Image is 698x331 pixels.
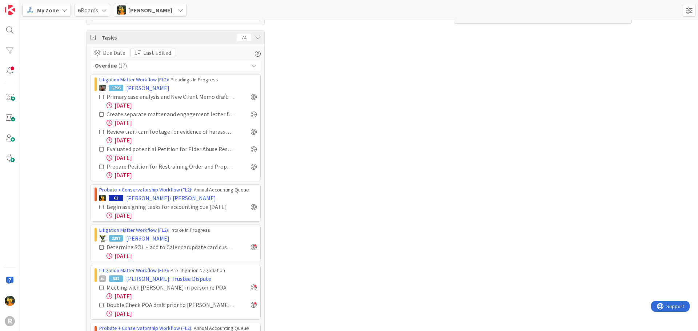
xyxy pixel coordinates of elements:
[107,202,235,211] div: Begin assigning tasks for accounting due [DATE]
[131,48,175,57] button: Last Edited
[107,110,235,118] div: Create separate matter and engagement letter for Elder Abuse after receiving write-up from client...
[15,1,33,10] span: Support
[128,6,172,15] span: [PERSON_NAME]
[107,171,257,179] div: [DATE]
[99,76,257,84] div: › Pleadings In Progress
[237,34,251,41] div: 74
[99,227,168,233] a: Litigation Matter Workflow (FL2)
[99,186,257,194] div: › Annual Accounting Queue
[107,292,257,300] div: [DATE]
[5,296,15,306] img: MR
[107,162,235,171] div: Prepare Petition for Restraining Order and Proposed Order.
[99,275,106,282] div: JM
[107,153,257,162] div: [DATE]
[99,76,168,83] a: Litigation Matter Workflow (FL2)
[99,186,191,193] a: Probate + Conservatorship Workflow (FL2)
[78,6,98,15] span: Boards
[107,145,235,153] div: Evaluated potential Petition for Elder Abuse Restraining Order
[109,275,123,282] div: 382
[99,267,168,274] a: Litigation Matter Workflow (FL2)
[126,194,216,202] span: [PERSON_NAME]/ [PERSON_NAME]
[109,195,123,201] div: 62
[126,84,169,92] span: [PERSON_NAME]
[117,5,126,15] img: MR
[107,118,257,127] div: [DATE]
[99,195,106,201] img: MR
[107,127,235,136] div: Review trail-cam footage for evidence of harassment
[95,62,117,70] b: Overdue
[107,309,257,318] div: [DATE]
[109,235,123,242] div: 2387
[119,62,127,70] span: ( 17 )
[107,243,235,251] div: Determine SOL + add to Calendarupdate card custom field
[107,211,257,220] div: [DATE]
[126,274,211,283] span: [PERSON_NAME]: Trustee Dispute
[126,234,169,243] span: [PERSON_NAME]
[107,251,257,260] div: [DATE]
[99,226,257,234] div: › Intake In Progress
[5,5,15,15] img: Visit kanbanzone.com
[143,48,171,57] span: Last Edited
[107,92,235,101] div: Primary case analysis and New Client Memo drafted and saved to file
[101,33,233,42] span: Tasks
[107,300,235,309] div: Double Check POA draft prior to [PERSON_NAME] meeting
[99,267,257,274] div: › Pre-litigation Negotiation
[107,283,235,292] div: Meeting with [PERSON_NAME] in person re POA
[78,7,81,14] b: 6
[5,316,15,326] div: R
[103,48,125,57] span: Due Date
[99,235,106,242] img: NC
[37,6,59,15] span: My Zone
[107,101,257,110] div: [DATE]
[107,136,257,145] div: [DATE]
[99,85,106,91] img: MW
[109,85,123,91] div: 1796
